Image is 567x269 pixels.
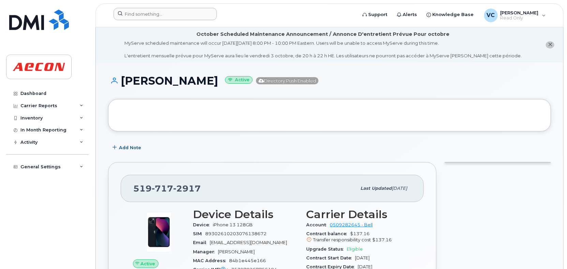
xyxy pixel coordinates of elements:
[138,212,179,253] img: image20231002-3703462-1ig824h.jpeg
[133,183,201,194] span: 519
[197,31,450,38] div: October Scheduled Maintenance Announcement / Annonce D'entretient Prévue Pour octobre
[307,231,350,236] span: Contract balance
[307,255,355,260] span: Contract Start Date
[313,237,371,242] span: Transfer responsibility cost
[205,231,267,236] span: 89302610203076138672
[307,208,412,221] h3: Carrier Details
[330,222,373,227] a: 0509282645 - Bell
[193,240,210,245] span: Email
[152,183,173,194] span: 717
[193,249,218,254] span: Manager
[360,186,392,191] span: Last updated
[124,40,522,59] div: MyServe scheduled maintenance will occur [DATE][DATE] 8:00 PM - 10:00 PM Eastern. Users will be u...
[173,183,201,194] span: 2917
[307,246,347,252] span: Upgrade Status
[210,240,287,245] span: [EMAIL_ADDRESS][DOMAIN_NAME]
[546,41,554,48] button: close notification
[193,222,213,227] span: Device
[141,260,155,267] span: Active
[347,246,363,252] span: Eligible
[218,249,255,254] span: [PERSON_NAME]
[256,77,318,84] span: Directory Push Enabled
[193,208,298,221] h3: Device Details
[108,142,147,154] button: Add Note
[193,231,205,236] span: SIM
[392,186,407,191] span: [DATE]
[229,258,266,263] span: 84b1e445e166
[193,258,229,263] span: MAC Address
[355,255,370,260] span: [DATE]
[119,144,141,151] span: Add Note
[225,76,253,84] small: Active
[307,222,330,227] span: Account
[307,231,412,243] span: $137.16
[213,222,253,227] span: iPhone 13 128GB
[108,75,551,87] h1: [PERSON_NAME]
[373,237,392,242] span: $137.16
